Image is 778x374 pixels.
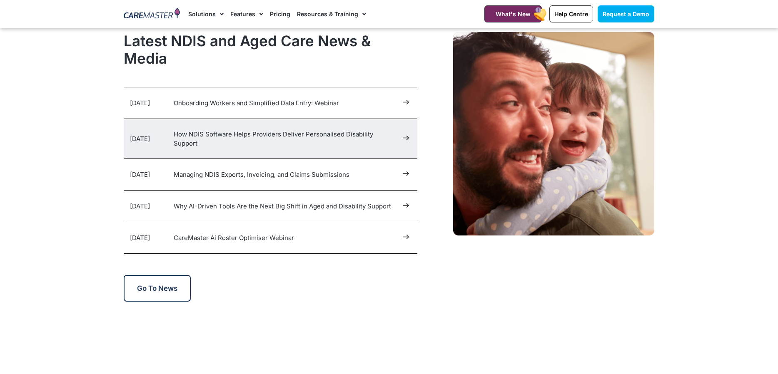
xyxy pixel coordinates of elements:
[130,234,150,242] time: [DATE]
[174,171,349,178] a: Managing NDIS Exports, Invoicing, and Claims Submissions
[484,5,542,22] a: What's New
[137,284,177,292] span: Go to news
[124,8,180,20] img: CareMaster Logo
[174,234,294,242] a: CareMaster Ai Roster Optimiser Webinar
[549,5,593,22] a: Help Centre
[130,171,150,178] time: [DATE]
[130,99,150,107] time: [DATE]
[130,135,150,143] time: [DATE]
[124,32,417,67] h2: Latest NDIS and Aged Care News & Media
[124,275,191,302] a: Go to news
[174,202,391,210] a: Why AI-Driven Tools Are the Next Big Shift in Aged and Disability Support
[603,10,649,17] span: Request a Demo
[174,130,373,147] a: How NDIS Software Helps Providers Deliver Personalised Disability Support
[554,10,588,17] span: Help Centre
[130,202,150,210] time: [DATE]
[453,32,654,236] img: The CareMaster NDIS Software Demonstration illustrates Provider-Participant-Support Worker linkag...
[598,5,654,22] a: Request a Demo
[496,10,531,17] span: What's New
[174,99,339,107] a: Onboarding Workers and Simplified Data Entry: Webinar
